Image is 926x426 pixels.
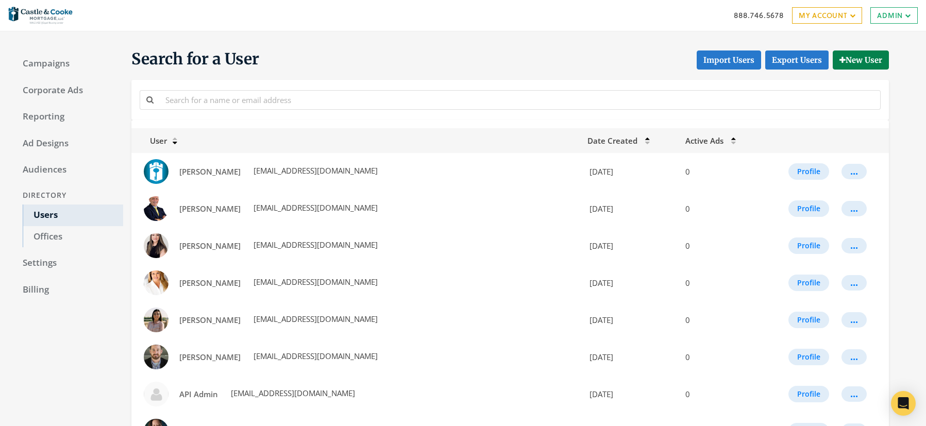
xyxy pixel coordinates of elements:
[173,162,247,181] a: [PERSON_NAME]
[144,233,169,258] img: Amanda Galicia profile
[12,80,123,101] a: Corporate Ads
[173,274,247,293] a: [PERSON_NAME]
[841,349,867,365] button: ...
[581,376,679,413] td: [DATE]
[850,394,858,395] div: ...
[841,238,867,253] button: ...
[144,196,169,221] img: Al Cucuk profile
[850,356,858,357] div: ...
[679,338,760,376] td: 0
[841,312,867,328] button: ...
[788,312,829,328] button: Profile
[173,348,247,367] a: [PERSON_NAME]
[179,278,241,288] span: [PERSON_NAME]
[685,135,723,146] span: Active Ads
[173,236,247,255] a: [PERSON_NAME]
[841,201,867,216] button: ...
[788,200,829,217] button: Profile
[679,301,760,338] td: 0
[12,133,123,155] a: Ad Designs
[581,227,679,264] td: [DATE]
[251,165,378,176] span: [EMAIL_ADDRESS][DOMAIN_NAME]
[679,153,760,190] td: 0
[179,166,241,177] span: [PERSON_NAME]
[173,385,225,404] a: API Admin
[12,279,123,301] a: Billing
[788,237,829,254] button: Profile
[179,241,241,251] span: [PERSON_NAME]
[581,190,679,227] td: [DATE]
[581,301,679,338] td: [DATE]
[581,153,679,190] td: [DATE]
[12,53,123,75] a: Campaigns
[251,314,378,324] span: [EMAIL_ADDRESS][DOMAIN_NAME]
[581,264,679,301] td: [DATE]
[146,96,154,104] i: Search for a name or email address
[587,135,637,146] span: Date Created
[765,50,829,70] a: Export Users
[788,163,829,180] button: Profile
[251,351,378,361] span: [EMAIL_ADDRESS][DOMAIN_NAME]
[870,7,918,24] a: Admin
[679,190,760,227] td: 0
[144,159,169,184] img: Abbigail Clawson profile
[850,319,858,320] div: ...
[841,164,867,179] button: ...
[841,275,867,291] button: ...
[12,252,123,274] a: Settings
[850,208,858,209] div: ...
[679,227,760,264] td: 0
[841,386,867,402] button: ...
[8,3,73,28] img: Adwerx
[788,386,829,402] button: Profile
[850,171,858,172] div: ...
[12,186,123,205] div: Directory
[850,245,858,246] div: ...
[179,352,241,362] span: [PERSON_NAME]
[788,275,829,291] button: Profile
[850,282,858,283] div: ...
[173,199,247,218] a: [PERSON_NAME]
[251,240,378,250] span: [EMAIL_ADDRESS][DOMAIN_NAME]
[12,106,123,128] a: Reporting
[891,391,916,416] div: Open Intercom Messenger
[23,205,123,226] a: Users
[734,10,784,21] a: 888.746.5678
[581,338,679,376] td: [DATE]
[229,388,355,398] span: [EMAIL_ADDRESS][DOMAIN_NAME]
[697,50,761,70] button: Import Users
[173,311,247,330] a: [PERSON_NAME]
[179,315,241,325] span: [PERSON_NAME]
[179,203,241,214] span: [PERSON_NAME]
[12,159,123,181] a: Audiences
[833,50,889,70] button: New User
[144,345,169,369] img: Anthony Vaughan profile
[788,349,829,365] button: Profile
[131,49,259,70] span: Search for a User
[792,7,862,24] a: My Account
[679,376,760,413] td: 0
[23,226,123,248] a: Offices
[144,270,169,295] img: Amy French profile
[144,382,169,406] img: API Admin profile
[144,308,169,332] img: Angeles Ponce profile
[179,389,218,399] span: API Admin
[679,264,760,301] td: 0
[251,202,378,213] span: [EMAIL_ADDRESS][DOMAIN_NAME]
[138,135,167,146] span: User
[251,277,378,287] span: [EMAIL_ADDRESS][DOMAIN_NAME]
[159,90,881,109] input: Search for a name or email address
